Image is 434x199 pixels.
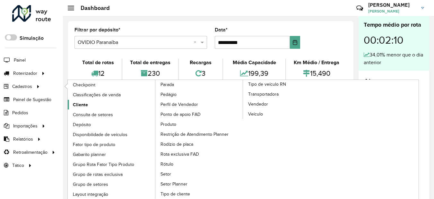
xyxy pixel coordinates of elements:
span: Pedágio [161,91,177,98]
span: Rodízio de placa [161,141,193,148]
a: Checkpoint [68,80,156,90]
a: Restrição de Atendimento Planner [155,129,243,139]
a: Classificações de venda [68,90,156,99]
a: Disponibilidade de veículos [68,130,156,139]
span: Parada [161,81,174,88]
span: Consulta de setores [73,111,113,118]
span: Painel de Sugestão [13,96,51,103]
div: Média Capacidade [225,59,284,66]
span: Vendedor [248,101,268,108]
a: Grupo de rotas exclusiva [68,169,156,179]
span: Tático [12,162,24,169]
a: Setor Planner [155,179,243,189]
span: Tipo de veículo RN [248,81,286,88]
span: Rótulo [161,161,173,168]
a: Cliente [68,100,156,109]
h3: [PERSON_NAME] [368,2,416,8]
a: Rota exclusiva FAD [155,149,243,159]
span: Perfil de Vendedor [161,101,198,108]
label: Data [215,26,228,34]
a: Veículo [243,109,331,119]
a: Layout integração [68,189,156,199]
span: Classificações de venda [73,91,121,98]
div: 00:02:10 [364,29,424,51]
div: 3 [180,66,221,80]
span: Produto [161,121,176,128]
span: Veículo [248,111,263,117]
a: Transportadora [243,89,331,99]
span: [PERSON_NAME] [368,8,416,14]
div: 12 [76,66,120,80]
a: Setor [155,169,243,179]
span: Tipo de cliente [161,191,190,197]
span: Grupo de setores [73,181,108,188]
a: Perfil de Vendedor [155,99,243,109]
label: Simulação [20,34,44,42]
div: 15,490 [288,66,345,80]
span: Roteirizador [13,70,37,77]
span: Setor Planner [161,181,187,187]
a: Consulta de setores [68,110,156,119]
div: Recargas [180,59,221,66]
span: Transportadora [248,91,279,98]
span: Rota exclusiva FAD [161,151,199,158]
div: Total de rotas [76,59,120,66]
div: 34,01% menor que o dia anterior [364,51,424,66]
span: Layout integração [73,191,108,198]
a: Rótulo [155,159,243,169]
a: Tipo de cliente [155,189,243,199]
div: Total de entregas [124,59,177,66]
h4: Alertas [364,77,424,86]
span: Cadastros [12,83,32,90]
a: Gabarito planner [68,150,156,159]
span: Painel [14,57,26,64]
a: Rodízio de placa [155,139,243,149]
span: Ponto de apoio FAD [161,111,201,118]
a: Ponto de apoio FAD [155,109,243,119]
span: Relatórios [13,136,33,143]
div: Críticas? Dúvidas? Elogios? Sugestões? Entre em contato conosco! [280,2,347,19]
span: Retroalimentação [13,149,48,156]
div: Km Médio / Entrega [288,59,345,66]
a: Depósito [68,120,156,129]
span: Clear all [194,39,199,46]
a: Vendedor [243,99,331,109]
span: Fator tipo de produto [73,141,115,148]
a: Produto [155,119,243,129]
span: Cliente [73,101,88,108]
a: Grupo Rota Fator Tipo Produto [68,160,156,169]
div: 230 [124,66,177,80]
span: Restrição de Atendimento Planner [161,131,229,138]
span: Disponibilidade de veículos [73,131,127,138]
span: Pedidos [12,109,28,116]
span: Gabarito planner [73,151,106,158]
span: Grupo Rota Fator Tipo Produto [73,161,134,168]
a: Contato Rápido [353,1,367,15]
div: Tempo médio por rota [364,21,424,29]
span: Setor [161,171,171,177]
span: Depósito [73,121,91,128]
h2: Dashboard [74,4,110,12]
div: 199,39 [225,66,284,80]
button: Choose Date [290,36,300,49]
a: Fator tipo de produto [68,140,156,149]
a: Grupo de setores [68,179,156,189]
span: Checkpoint [73,82,95,88]
span: Importações [13,123,38,129]
span: Grupo de rotas exclusiva [73,171,123,178]
label: Filtrar por depósito [74,26,120,34]
a: Pedágio [155,90,243,99]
